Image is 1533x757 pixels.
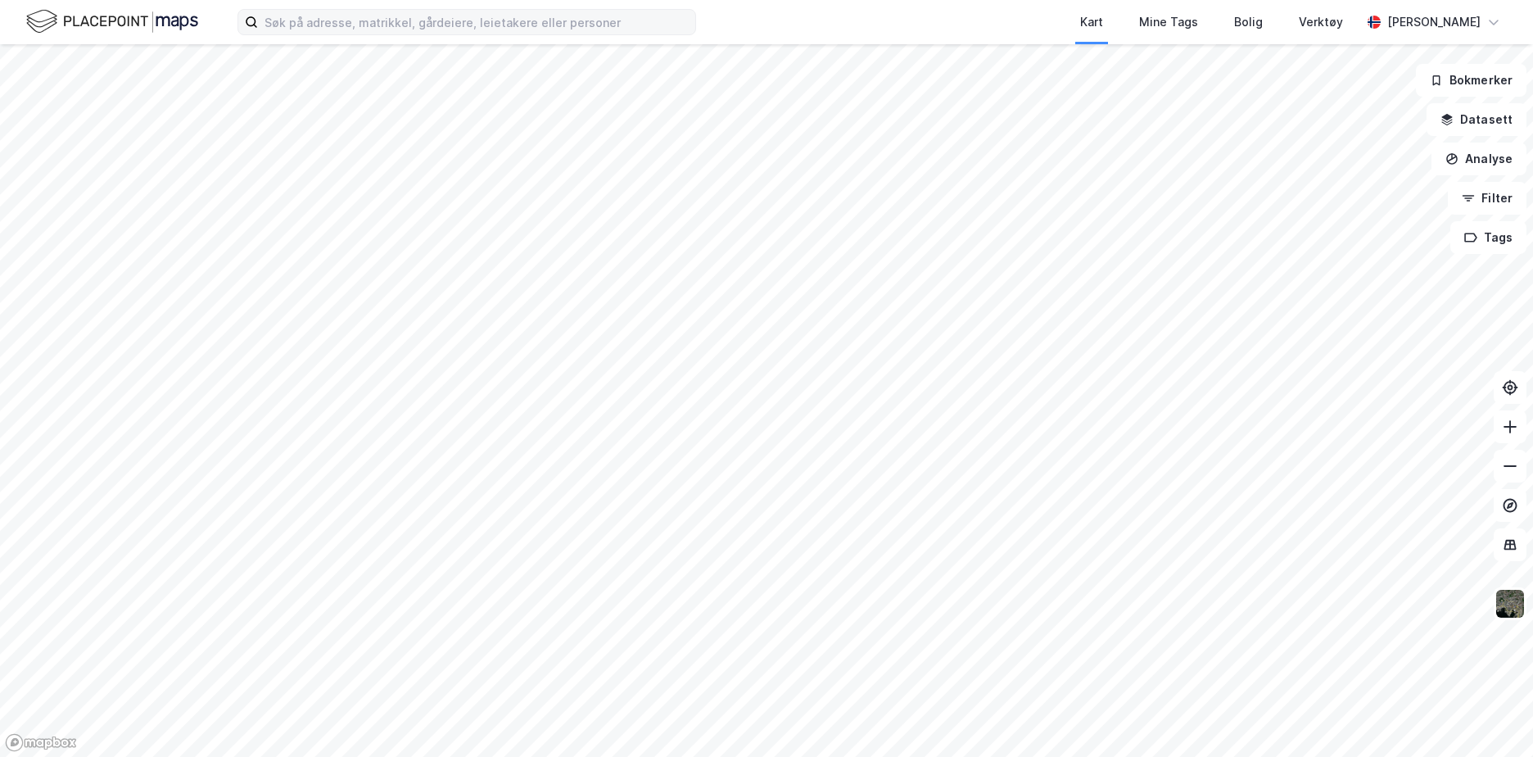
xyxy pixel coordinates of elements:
button: Filter [1448,182,1526,215]
div: Verktøy [1299,12,1343,32]
div: Mine Tags [1139,12,1198,32]
div: Bolig [1234,12,1263,32]
button: Analyse [1431,143,1526,175]
button: Tags [1450,221,1526,254]
div: Kontrollprogram for chat [1451,678,1533,757]
button: Bokmerker [1416,64,1526,97]
img: 9k= [1495,588,1526,619]
a: Mapbox homepage [5,733,77,752]
div: Kart [1080,12,1103,32]
button: Datasett [1427,103,1526,136]
input: Søk på adresse, matrikkel, gårdeiere, leietakere eller personer [258,10,695,34]
iframe: Chat Widget [1451,678,1533,757]
img: logo.f888ab2527a4732fd821a326f86c7f29.svg [26,7,198,36]
div: [PERSON_NAME] [1387,12,1481,32]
